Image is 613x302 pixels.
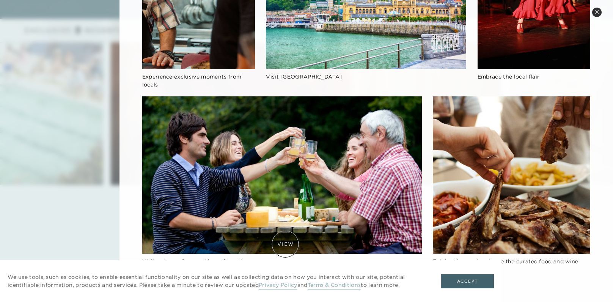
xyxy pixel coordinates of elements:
[142,73,242,88] span: Experience exclusive moments from locals
[259,282,297,289] a: Privacy Policy
[8,273,426,289] p: We use tools, such as cookies, to enable essential functionality on our site as well as collectin...
[441,274,494,288] button: Accept
[142,258,269,265] span: Visit a cheese farm and learn from the owners
[478,73,539,80] span: Embrace the local flair
[308,282,361,289] a: Terms & Conditions
[433,258,578,273] span: Eat, indulge, and embrace the curated food and wine experience
[266,73,342,80] span: Visit [GEOGRAPHIC_DATA]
